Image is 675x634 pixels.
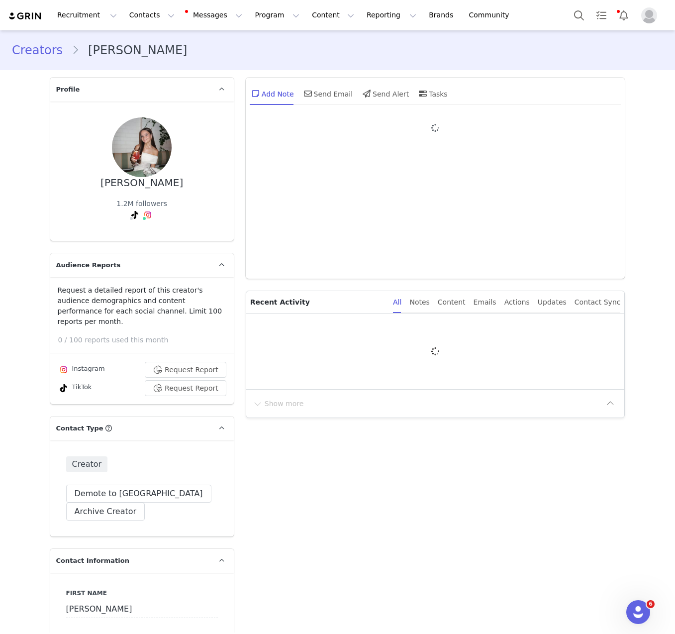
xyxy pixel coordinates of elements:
button: Show more [252,396,304,412]
span: Audience Reports [56,260,121,270]
button: Content [306,4,360,26]
div: 1.2M followers [116,199,167,209]
button: Request Report [145,362,226,378]
div: [PERSON_NAME] [100,177,183,189]
div: Contact Sync [575,291,621,314]
div: Actions [504,291,530,314]
button: Notifications [613,4,635,26]
button: Profile [635,7,667,23]
span: Contact Information [56,556,129,566]
span: Contact Type [56,423,103,433]
p: Recent Activity [250,291,385,313]
button: Request Report [145,380,226,396]
button: Archive Creator [66,503,145,521]
div: Content [438,291,466,314]
img: placeholder-profile.jpg [641,7,657,23]
img: a13a2ec3-18c8-4a1e-a2e0-62923bcaccd7.jpg [112,117,172,177]
iframe: Intercom live chat [626,600,650,624]
div: Notes [409,291,429,314]
p: 0 / 100 reports used this month [58,335,234,345]
a: Tasks [590,4,612,26]
span: Profile [56,85,80,95]
div: Tasks [417,82,448,106]
img: instagram.svg [144,211,152,219]
a: Community [463,4,520,26]
button: Reporting [361,4,422,26]
div: Instagram [58,364,105,376]
button: Search [568,4,590,26]
div: TikTok [58,382,92,394]
img: grin logo [8,11,43,21]
span: Creator [66,456,108,472]
div: Updates [538,291,567,314]
a: Creators [12,41,72,59]
div: Add Note [250,82,294,106]
p: Request a detailed report of this creator's audience demographics and content performance for eac... [58,285,226,327]
button: Demote to [GEOGRAPHIC_DATA] [66,485,211,503]
span: 6 [647,600,655,608]
button: Program [249,4,305,26]
div: Emails [474,291,496,314]
div: All [393,291,401,314]
a: Brands [423,4,462,26]
button: Recruitment [51,4,123,26]
button: Messages [181,4,248,26]
div: Send Alert [361,82,409,106]
img: instagram.svg [60,366,68,374]
label: First Name [66,589,218,598]
button: Contacts [123,4,181,26]
div: Send Email [302,82,353,106]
